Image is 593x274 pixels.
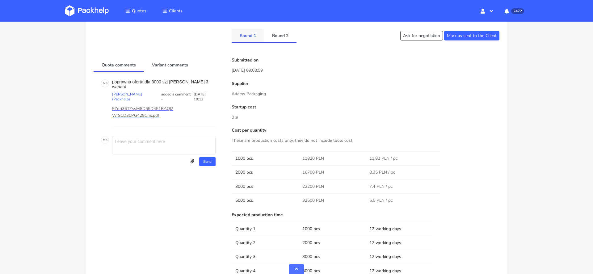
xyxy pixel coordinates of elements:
span: K [106,136,107,144]
a: Variant comments [144,58,196,71]
p: 0 zł [232,114,499,121]
span: 32500 PLN [302,197,324,204]
a: Quote comments [94,58,144,71]
td: 3000 pcs [299,250,366,263]
td: 2000 pcs [299,236,366,250]
p: [DATE] 10:13 [194,92,216,102]
td: Quantity 2 [232,236,299,250]
p: Expected production time [232,213,499,217]
span: 11.82 PLN / pc [369,155,397,162]
span: 16700 PLN [302,169,324,175]
td: 12 working days [366,236,433,250]
p: poprawna oferta dla 3000 szt [PERSON_NAME] 3 wariant [112,79,216,89]
span: 6.5 PLN / pc [369,197,393,204]
a: Clients [155,5,190,16]
a: Round 1 [232,29,264,42]
span: 22200 PLN [302,183,324,190]
td: 12 working days [366,250,433,263]
p: Submitted on [232,58,499,63]
span: 2472 [511,8,524,14]
td: 3000 pcs [232,179,299,193]
button: 2472 [500,5,528,16]
td: 1000 pcs [299,222,366,236]
p: [PERSON_NAME] (Packhelp) [112,92,160,102]
span: M [103,79,106,87]
span: Clients [169,8,183,14]
p: added a comment - [160,92,194,102]
td: 2000 pcs [232,165,299,179]
span: M [103,136,106,144]
span: 8.35 PLN / pc [369,169,395,175]
p: These are production costs only, they do not include tools cost [232,137,499,144]
p: Cost per quantity [232,128,499,133]
span: Quotes [132,8,146,14]
button: Send [199,157,216,166]
span: 11820 PLN [302,155,324,162]
p: Startup cost [232,105,499,110]
button: Mark as sent to the Client [444,31,499,40]
button: Ask for negotiation [400,31,443,40]
td: 5000 pcs [232,193,299,207]
a: Round 2 [264,29,296,42]
a: Quotes [118,5,154,16]
td: Quantity 1 [232,222,299,236]
img: Dashboard [65,5,109,16]
p: [DATE] 09:08:59 [232,67,499,74]
p: Supplier [232,81,499,86]
p: Adams Packaging [232,91,499,97]
a: 9Zdri36TZssM8D55D451RAQI7WrSCD30PG428Cnx.pdf [112,105,174,119]
td: Quantity 3 [232,250,299,263]
td: 12 working days [366,222,433,236]
span: 7.4 PLN / pc [369,183,393,190]
span: S [106,79,107,87]
td: 1000 pcs [232,151,299,165]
